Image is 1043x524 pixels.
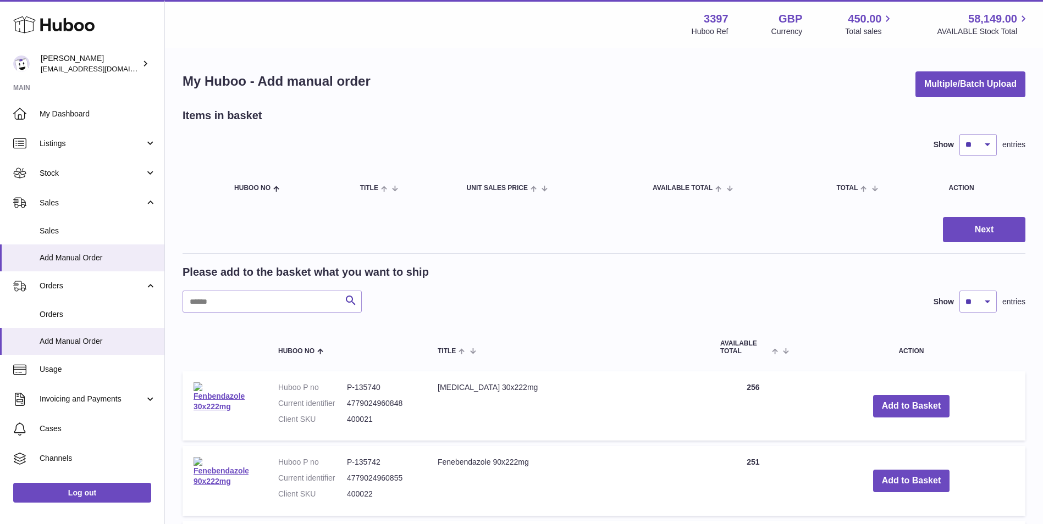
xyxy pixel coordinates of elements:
[40,364,156,375] span: Usage
[40,168,145,179] span: Stock
[278,457,347,467] dt: Huboo P no
[347,473,416,483] dd: 4779024960855
[873,470,950,492] button: Add to Basket
[278,473,347,483] dt: Current identifier
[797,329,1025,365] th: Action
[278,414,347,425] dt: Client SKU
[347,414,416,425] dd: 400021
[1002,297,1025,307] span: entries
[40,423,156,434] span: Cases
[278,348,314,355] span: Huboo no
[934,140,954,150] label: Show
[427,446,709,516] td: Fenebendazole 90x222mg
[40,109,156,119] span: My Dashboard
[13,55,30,72] img: sales@canchema.com
[704,12,729,26] strong: 3397
[873,395,950,417] button: Add to Basket
[183,73,371,90] h1: My Huboo - Add manual order
[194,382,249,412] img: Fenbendazole 30x222mg
[40,453,156,464] span: Channels
[183,265,429,280] h2: Please add to the basket what you want to ship
[836,185,858,192] span: Total
[937,12,1030,37] a: 58,149.00 AVAILABLE Stock Total
[40,253,156,263] span: Add Manual Order
[40,138,145,149] span: Listings
[848,12,881,26] span: 450.00
[692,26,729,37] div: Huboo Ref
[40,226,156,236] span: Sales
[278,382,347,393] dt: Huboo P no
[915,71,1025,97] button: Multiple/Batch Upload
[709,446,797,516] td: 251
[779,12,802,26] strong: GBP
[1002,140,1025,150] span: entries
[194,457,249,487] img: Fenebendazole 90x222mg
[845,26,894,37] span: Total sales
[40,198,145,208] span: Sales
[347,489,416,499] dd: 400022
[40,336,156,347] span: Add Manual Order
[347,398,416,409] dd: 4779024960848
[937,26,1030,37] span: AVAILABLE Stock Total
[40,281,145,291] span: Orders
[13,483,151,503] a: Log out
[427,371,709,441] td: [MEDICAL_DATA] 30x222mg
[234,185,271,192] span: Huboo no
[360,185,378,192] span: Title
[40,309,156,320] span: Orders
[183,108,262,123] h2: Items in basket
[41,64,162,73] span: [EMAIL_ADDRESS][DOMAIN_NAME]
[653,185,713,192] span: AVAILABLE Total
[845,12,894,37] a: 450.00 Total sales
[943,217,1025,243] button: Next
[347,382,416,393] dd: P-135740
[709,371,797,441] td: 256
[278,489,347,499] dt: Client SKU
[41,53,140,74] div: [PERSON_NAME]
[949,185,1014,192] div: Action
[278,398,347,409] dt: Current identifier
[934,297,954,307] label: Show
[438,348,456,355] span: Title
[347,457,416,467] dd: P-135742
[968,12,1017,26] span: 58,149.00
[467,185,528,192] span: Unit Sales Price
[771,26,803,37] div: Currency
[720,340,769,354] span: AVAILABLE Total
[40,394,145,404] span: Invoicing and Payments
